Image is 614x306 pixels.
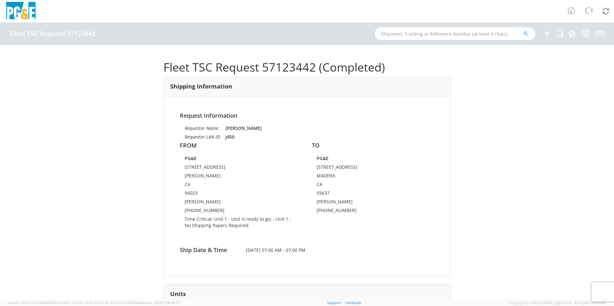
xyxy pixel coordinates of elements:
[317,207,407,216] td: [PHONE_NUMBER]
[317,164,407,173] td: [STREET_ADDRESS]
[175,247,241,253] h4: Ship Date & Time
[317,155,329,161] strong: PG&E
[317,199,407,207] td: [PERSON_NAME]
[185,134,221,140] i: Requestor LAN ID:
[185,173,297,181] td: [PERSON_NAME]
[327,300,341,305] a: Support
[180,113,434,119] h4: Request Information
[317,190,407,199] td: 93637
[99,300,180,305] span: Client: 2025.21.0-c073d8a
[58,300,98,305] span: master, [DATE] 10:09:35
[180,142,302,149] h4: FROM
[185,190,297,199] td: 94553
[185,207,297,216] td: [PHONE_NUMBER]
[241,247,373,253] span: [DATE] 07:00 AM - 07:00 PM
[5,2,37,21] img: pge-logo-06675f144f4cfa6a6814.png
[10,30,95,37] h4: Fleet TSC Request 57123442
[375,27,535,40] input: Shipment, Tracking or Reference Number (at least 4 chars)
[185,155,197,161] strong: PG&E
[509,300,606,305] span: Copyright © [DATE]-[DATE] Agistix Inc., All Rights Reserved
[170,291,186,297] h3: Units
[317,181,407,190] td: CA
[8,300,98,305] span: Server: 2025.21.0-769a9a7b8c3
[185,199,297,207] td: [PERSON_NAME]
[317,173,407,181] td: MADERA
[140,300,180,305] span: master, [DATE] 08:04:37
[185,216,297,231] td: Time Critical: Unit 1 - Unit is ready to go; ; Unit 1 - No Shipping Papers Required
[225,134,234,140] strong: J450
[185,125,219,131] i: Requestor Name:
[163,61,451,74] h1: Fleet TSC Request 57123442 (Completed)
[312,142,434,149] h4: TO
[185,181,297,190] td: CA
[225,125,262,131] strong: [PERSON_NAME]
[185,164,297,173] td: [STREET_ADDRESS]
[345,300,361,305] a: Feedback
[170,83,232,90] h3: Shipping Information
